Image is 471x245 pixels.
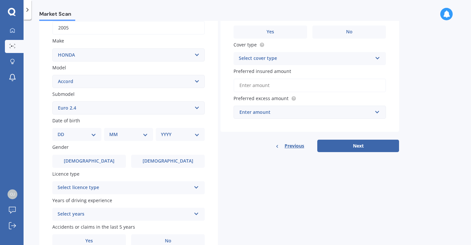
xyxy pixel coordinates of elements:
span: Model [52,64,66,71]
span: Gender [52,144,69,150]
span: Years of driving experience [52,197,112,203]
div: Select years [58,210,191,218]
span: Date of birth [52,117,80,124]
span: Submodel [52,91,75,97]
span: Preferred insured amount [234,68,291,74]
span: Yes [267,29,274,35]
div: Select licence type [58,184,191,192]
div: Select cover type [239,55,372,62]
span: Yes [85,238,93,244]
span: Accidents or claims in the last 5 years [52,224,135,230]
span: Previous [285,141,304,151]
input: Enter amount [234,79,386,92]
span: Cover type [234,42,257,48]
div: Enter amount [239,109,372,116]
span: Make [52,38,64,44]
span: Preferred excess amount [234,95,288,101]
span: No [346,29,353,35]
input: YYYY [52,21,205,35]
img: 3a5d762ca8c93993b3995a2dc2447d67 [8,189,17,199]
span: [DEMOGRAPHIC_DATA] [64,158,114,164]
span: Market Scan [39,11,75,20]
button: Next [317,140,399,152]
span: [DEMOGRAPHIC_DATA] [143,158,193,164]
span: Does your vehicle have an immobiliser? [234,15,320,21]
span: Licence type [52,171,79,177]
span: No [165,238,171,244]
